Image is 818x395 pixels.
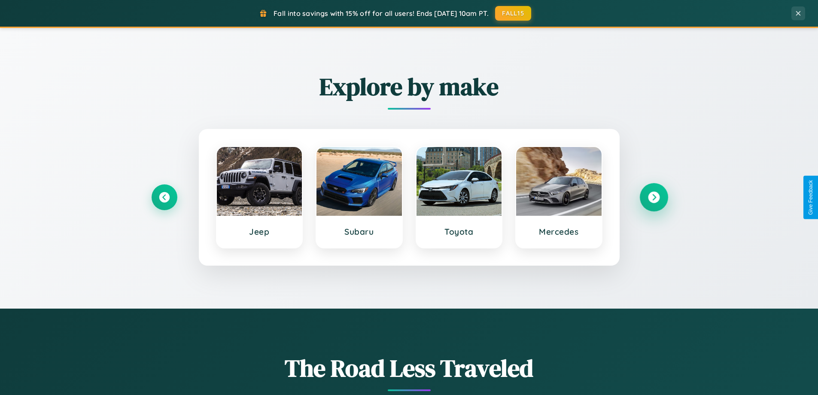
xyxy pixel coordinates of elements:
[152,352,667,385] h1: The Road Less Traveled
[808,180,814,215] div: Give Feedback
[152,70,667,103] h2: Explore by make
[274,9,489,18] span: Fall into savings with 15% off for all users! Ends [DATE] 10am PT.
[425,227,493,237] h3: Toyota
[225,227,294,237] h3: Jeep
[525,227,593,237] h3: Mercedes
[495,6,531,21] button: FALL15
[325,227,393,237] h3: Subaru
